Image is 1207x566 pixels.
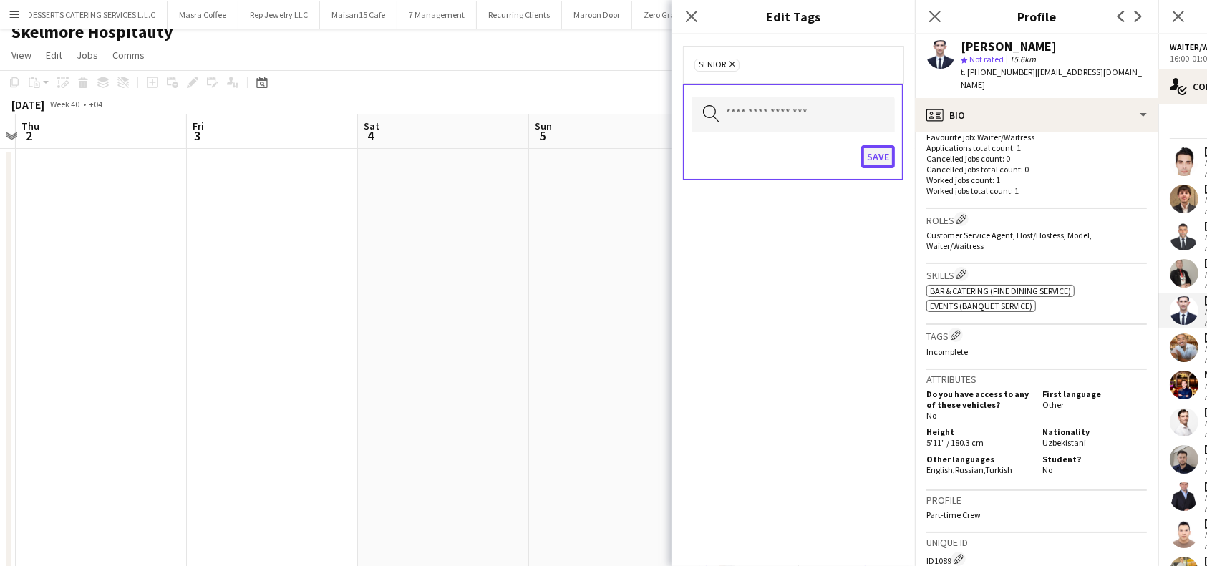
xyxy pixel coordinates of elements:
a: Jobs [71,46,104,64]
button: Save [861,145,895,168]
div: [DATE] [11,97,44,112]
h3: Roles [926,212,1147,227]
h5: Nationality [1042,426,1147,437]
span: | [EMAIL_ADDRESS][DOMAIN_NAME] [961,67,1142,90]
p: Applications total count: 1 [926,142,1147,153]
p: Favourite job: Waiter/Waitress [926,132,1147,142]
span: 2 [19,127,39,144]
div: +04 [89,99,102,109]
span: Senior [699,59,726,71]
span: t. [PHONE_NUMBER] [961,67,1035,77]
span: No [926,410,936,421]
span: Events (Banquet Service) [930,301,1032,311]
p: Cancelled jobs count: 0 [926,153,1147,164]
span: Fri [193,119,204,132]
p: Part-time Crew [926,509,1147,520]
h5: Other languages [926,454,1031,464]
h5: Height [926,426,1031,437]
span: 5 [533,127,552,144]
span: 4 [362,127,379,144]
h3: Unique ID [926,536,1147,549]
h3: Attributes [926,373,1147,386]
span: Edit [46,49,62,62]
span: Customer Service Agent, Host/Hostess, Model, Waiter/Waitress [926,230,1092,251]
h3: Tags [926,328,1147,343]
span: 15.6km [1007,54,1039,64]
span: Jobs [77,49,98,62]
a: Edit [40,46,68,64]
button: Maisan15 Cafe [320,1,397,29]
a: Comms [107,46,150,64]
span: No [1042,464,1052,475]
span: Thu [21,119,39,132]
span: Uzbekistani [1042,437,1086,448]
span: 5'11" / 180.3 cm [926,437,984,448]
span: View [11,49,31,62]
p: Cancelled jobs total count: 0 [926,164,1147,175]
h5: Student? [1042,454,1147,464]
h3: Edit Tags [672,7,915,26]
span: Bar & Catering (Fine Dining Service) [930,286,1071,296]
button: Recurring Clients [477,1,562,29]
button: Maroon Door [562,1,632,29]
button: Masra Coffee [168,1,238,29]
span: English , [926,464,955,475]
span: Not rated [969,54,1004,64]
button: 7 Management [397,1,477,29]
h5: Do you have access to any of these vehicles? [926,389,1031,410]
div: [PERSON_NAME] [961,40,1057,53]
span: Russian , [955,464,985,475]
span: Other [1042,399,1064,410]
h1: Skelmore Hospitality [11,21,173,43]
h3: Profile [915,7,1158,26]
div: Bio [915,98,1158,132]
p: Worked jobs total count: 1 [926,185,1147,196]
span: Sun [535,119,552,132]
span: Comms [112,49,145,62]
div: ID1089 [926,552,1147,566]
a: View [6,46,37,64]
span: 3 [190,127,204,144]
span: Turkish [985,464,1012,475]
button: Rep Jewelry LLC [238,1,320,29]
h3: Skills [926,267,1147,282]
p: Incomplete [926,346,1147,357]
span: Sat [364,119,379,132]
span: Week 40 [47,99,83,109]
button: Zero Gravity [632,1,701,29]
p: Worked jobs count: 1 [926,175,1147,185]
h3: Profile [926,494,1147,507]
h5: First language [1042,389,1147,399]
